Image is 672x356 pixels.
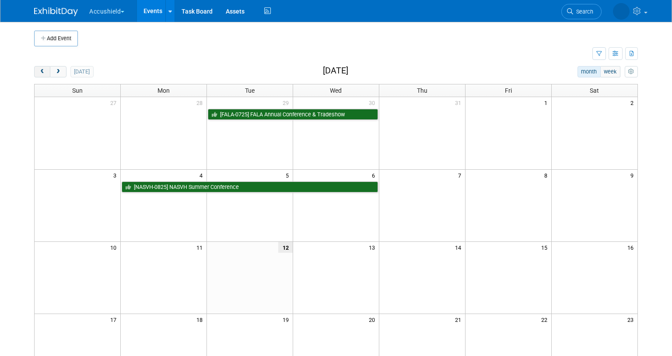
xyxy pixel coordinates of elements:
[157,87,170,94] span: Mon
[368,242,379,253] span: 13
[454,242,465,253] span: 14
[543,170,551,181] span: 8
[109,242,120,253] span: 10
[196,314,206,325] span: 18
[208,109,378,120] a: [FALA-0725] FALA Annual Conference & Tradeshow
[600,66,620,77] button: week
[630,170,637,181] span: 9
[457,170,465,181] span: 7
[540,242,551,253] span: 15
[573,8,593,15] span: Search
[122,181,378,193] a: [NASVH-0825] NASVH Summer Conference
[112,170,120,181] span: 3
[577,66,601,77] button: month
[417,87,427,94] span: Thu
[371,170,379,181] span: 6
[454,314,465,325] span: 21
[540,314,551,325] span: 22
[50,66,66,77] button: next
[199,170,206,181] span: 4
[590,87,599,94] span: Sat
[368,314,379,325] span: 20
[626,314,637,325] span: 23
[505,87,512,94] span: Fri
[196,97,206,108] span: 28
[282,314,293,325] span: 19
[109,97,120,108] span: 27
[245,87,255,94] span: Tue
[72,87,83,94] span: Sun
[278,242,293,253] span: 12
[628,69,634,75] i: Personalize Calendar
[454,97,465,108] span: 31
[34,66,50,77] button: prev
[630,97,637,108] span: 2
[282,97,293,108] span: 29
[34,31,78,46] button: Add Event
[561,4,602,19] a: Search
[330,87,342,94] span: Wed
[70,66,94,77] button: [DATE]
[613,3,630,20] img: John Leavitt
[34,7,78,16] img: ExhibitDay
[285,170,293,181] span: 5
[368,97,379,108] span: 30
[626,242,637,253] span: 16
[196,242,206,253] span: 11
[625,66,638,77] button: myCustomButton
[543,97,551,108] span: 1
[109,314,120,325] span: 17
[323,66,348,76] h2: [DATE]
